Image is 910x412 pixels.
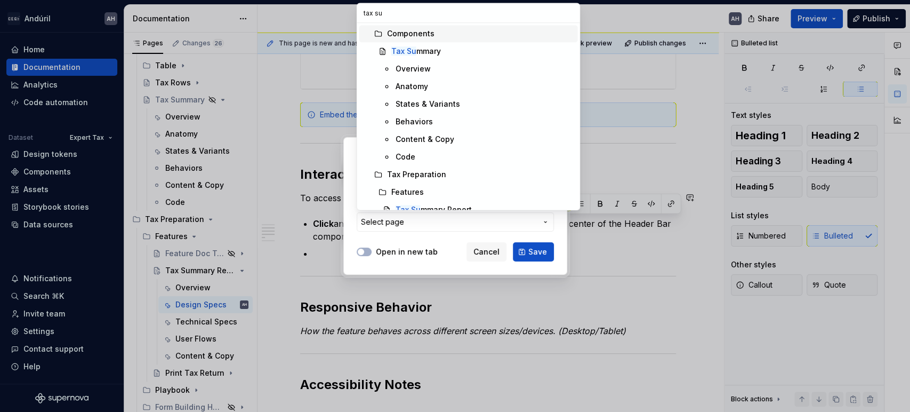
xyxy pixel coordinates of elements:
[395,204,471,215] div: mmary Report
[386,169,446,180] div: Tax Preparation
[395,81,428,92] div: Anatomy
[391,46,440,57] div: mmary
[395,205,420,214] mark: Tax Su
[395,134,454,145] div: Content & Copy
[391,46,416,56] mark: Tax Su
[391,187,423,197] div: Features
[386,28,434,39] div: Components
[395,116,432,127] div: Behaviors
[357,23,579,210] div: Search in pages...
[357,3,579,22] input: Search in pages...
[395,64,430,74] div: Overview
[395,152,415,162] div: Code
[395,99,460,109] div: States & Variants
